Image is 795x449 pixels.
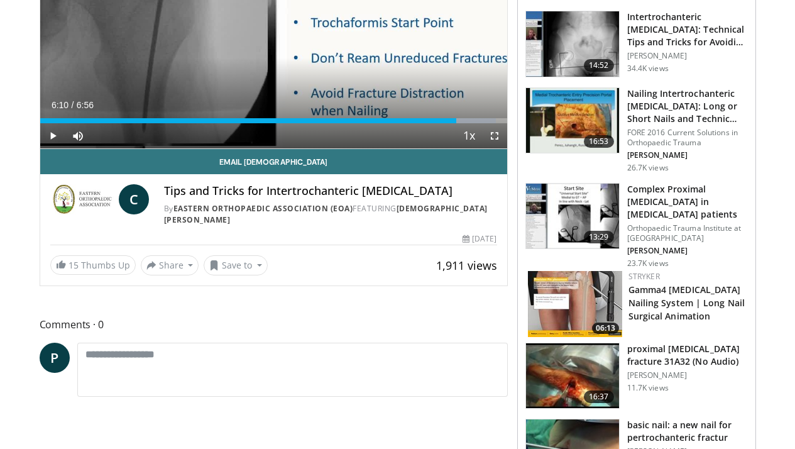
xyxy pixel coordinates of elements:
p: [PERSON_NAME] [627,150,748,160]
p: Orthopaedic Trauma Institute at [GEOGRAPHIC_DATA] [627,223,748,243]
span: / [72,100,74,110]
h3: basic nail: a new nail for pertrochanteric fractur [627,419,748,444]
a: [DEMOGRAPHIC_DATA][PERSON_NAME] [164,203,488,225]
p: 11.7K views [627,383,669,393]
a: 15 Thumbs Up [50,255,136,275]
a: 16:37 proximal [MEDICAL_DATA] fracture 31A32 (No Audio) [PERSON_NAME] 11.7K views [525,343,748,409]
button: Playback Rate [457,123,482,148]
img: psch_1.png.150x105_q85_crop-smart_upscale.jpg [526,343,619,409]
a: Email [DEMOGRAPHIC_DATA] [40,149,507,174]
img: 3d67d1bf-bbcf-4214-a5ee-979f525a16cd.150x105_q85_crop-smart_upscale.jpg [526,88,619,153]
button: Play [40,123,65,148]
h3: Complex Proximal [MEDICAL_DATA] in [MEDICAL_DATA] patients [627,183,748,221]
p: 23.7K views [627,258,669,269]
h3: proximal [MEDICAL_DATA] fracture 31A32 (No Audio) [627,343,748,368]
a: 13:29 Complex Proximal [MEDICAL_DATA] in [MEDICAL_DATA] patients Orthopaedic Trauma Institute at ... [525,183,748,269]
a: Gamma4 [MEDICAL_DATA] Nailing System | Long Nail Surgical Animation [628,284,745,322]
a: P [40,343,70,373]
a: 14:52 Intertrochanteric [MEDICAL_DATA]: Technical Tips and Tricks for Avoiding … [PERSON_NAME] 34... [525,11,748,77]
span: 6:10 [52,100,69,110]
span: 14:52 [584,59,614,72]
a: 16:53 Nailing Intertrochanteric [MEDICAL_DATA]: Long or Short Nails and Technic… FORE 2016 Curren... [525,87,748,173]
h3: Intertrochanteric [MEDICAL_DATA]: Technical Tips and Tricks for Avoiding … [627,11,748,48]
div: Progress Bar [40,118,507,123]
p: 34.4K views [627,64,669,74]
p: [PERSON_NAME] [627,51,748,61]
div: [DATE] [463,233,496,245]
img: 155d8d39-586d-417b-a344-3221a42b29c1.150x105_q85_crop-smart_upscale.jpg [528,271,622,337]
span: 13:29 [584,231,614,243]
h3: Nailing Intertrochanteric [MEDICAL_DATA]: Long or Short Nails and Technic… [627,87,748,125]
img: Eastern Orthopaedic Association (EOA) [50,184,114,214]
p: 26.7K views [627,163,669,173]
img: DA_UIUPltOAJ8wcH4xMDoxOjB1O8AjAz.150x105_q85_crop-smart_upscale.jpg [526,11,619,77]
img: 32f9c0e8-c1c1-4c19-a84e-b8c2f56ee032.150x105_q85_crop-smart_upscale.jpg [526,184,619,249]
button: Share [141,255,199,275]
span: Comments 0 [40,316,508,333]
span: 6:56 [77,100,94,110]
span: 16:53 [584,135,614,148]
a: C [119,184,149,214]
span: 16:37 [584,391,614,403]
a: Eastern Orthopaedic Association (EOA) [173,203,353,214]
div: By FEATURING [164,203,497,226]
button: Save to [204,255,268,275]
button: Fullscreen [482,123,507,148]
span: 1,911 views [436,258,497,273]
p: FORE 2016 Current Solutions in Orthopaedic Trauma [627,128,748,148]
a: Stryker [628,271,660,282]
span: 06:13 [592,323,619,334]
p: [PERSON_NAME] [627,370,748,380]
span: 15 [69,259,79,271]
p: [PERSON_NAME] [627,246,748,256]
h4: Tips and Tricks for Intertrochanteric [MEDICAL_DATA] [164,184,497,198]
a: 06:13 [528,271,622,337]
button: Mute [65,123,90,148]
